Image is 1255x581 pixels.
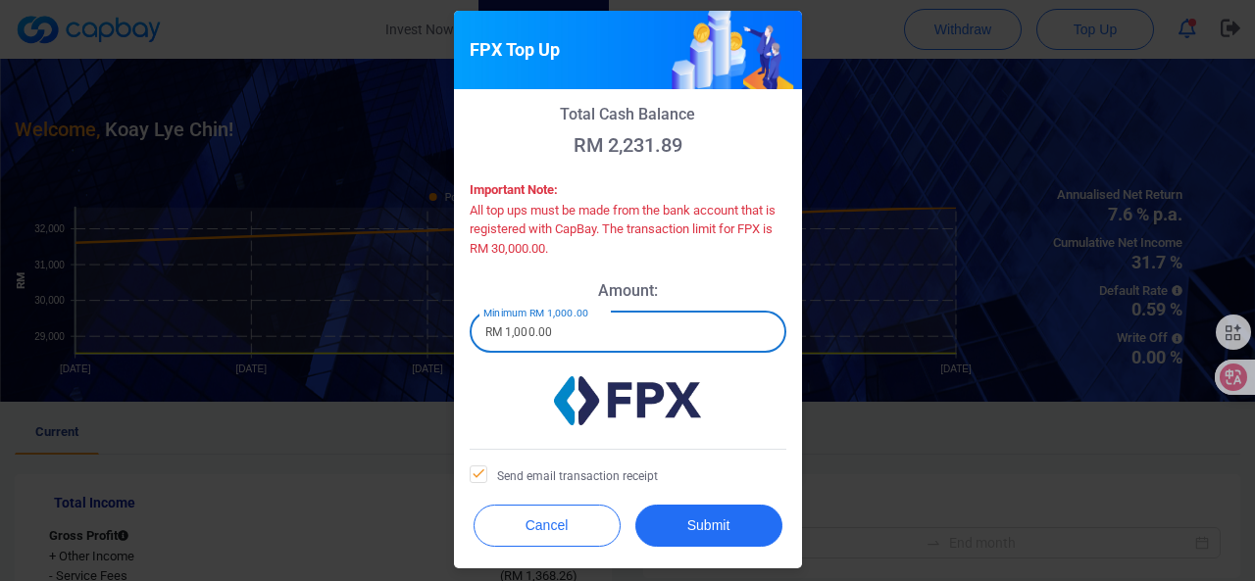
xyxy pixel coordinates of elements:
span: RM 30,000.00 [470,241,545,256]
p: Total Cash Balance [470,105,786,123]
strong: Important Note: [470,182,558,197]
span: Send email transaction receipt [470,465,658,485]
h5: FPX Top Up [470,38,560,62]
img: fpxLogo [554,376,701,425]
p: Amount: [470,281,786,300]
p: All top ups must be made from the bank account that is registered with CapBay. The transaction li... [470,201,786,259]
p: RM 2,231.89 [470,133,786,157]
button: Cancel [474,505,621,547]
label: Minimum RM 1,000.00 [483,306,588,320]
button: Submit [635,505,782,547]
